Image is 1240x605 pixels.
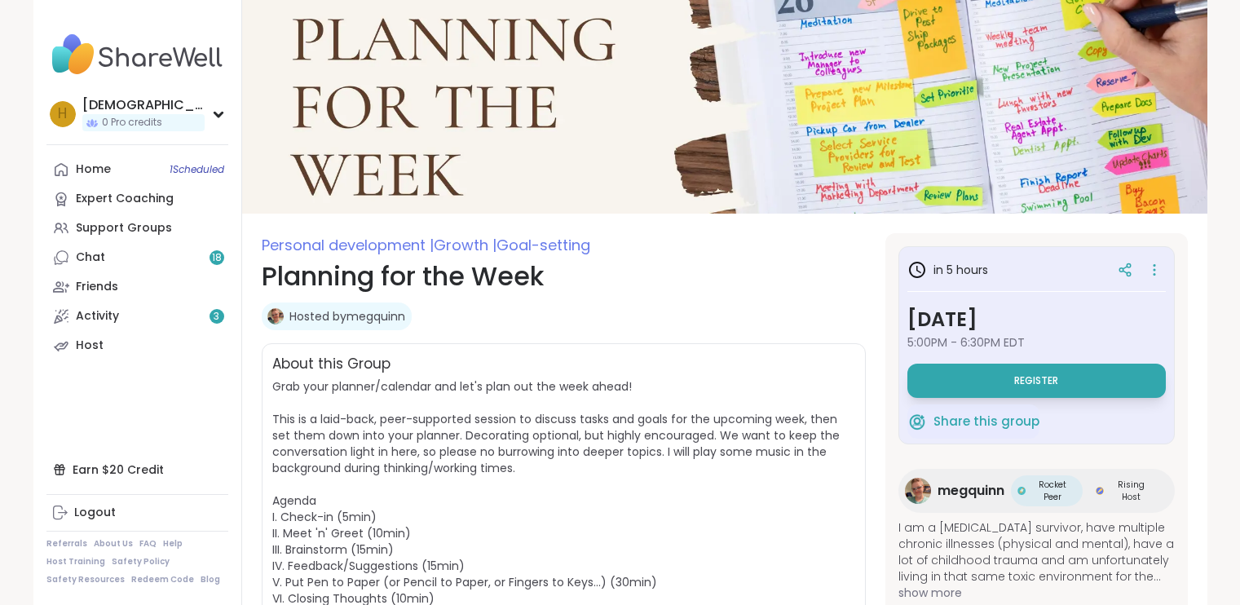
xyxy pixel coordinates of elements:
[46,155,228,184] a: Home1Scheduled
[74,505,116,521] div: Logout
[46,455,228,484] div: Earn $20 Credit
[76,338,104,354] div: Host
[214,310,219,324] span: 3
[1017,487,1026,495] img: Rocket Peer
[94,538,133,550] a: About Us
[434,235,496,255] span: Growth |
[46,538,87,550] a: Referrals
[46,26,228,83] img: ShareWell Nav Logo
[289,308,405,325] a: Hosted bymegquinn
[1096,487,1104,495] img: Rising Host
[76,191,174,207] div: Expert Coaching
[46,272,228,302] a: Friends
[46,302,228,331] a: Activity3
[58,104,67,125] span: h
[272,354,391,375] h2: About this Group
[163,538,183,550] a: Help
[898,469,1175,513] a: megquinnmegquinnRocket PeerRocket PeerRising HostRising Host
[46,574,125,585] a: Safety Resources
[76,250,105,266] div: Chat
[170,163,224,176] span: 1 Scheduled
[212,251,222,265] span: 18
[907,260,988,280] h3: in 5 hours
[201,574,220,585] a: Blog
[76,220,172,236] div: Support Groups
[1014,374,1058,387] span: Register
[76,308,119,325] div: Activity
[46,498,228,528] a: Logout
[131,574,194,585] a: Redeem Code
[898,519,1175,585] span: I am a [MEDICAL_DATA] survivor, have multiple chronic illnesses (physical and mental), have a lot...
[907,364,1166,398] button: Register
[76,279,118,295] div: Friends
[1029,479,1076,503] span: Rocket Peer
[898,585,1175,601] span: show more
[907,412,927,431] img: ShareWell Logomark
[938,481,1004,501] span: megquinn
[262,257,866,296] h1: Planning for the Week
[46,184,228,214] a: Expert Coaching
[102,116,162,130] span: 0 Pro credits
[267,308,284,325] img: megquinn
[905,478,931,504] img: megquinn
[262,235,434,255] span: Personal development |
[46,331,228,360] a: Host
[46,243,228,272] a: Chat18
[112,556,170,567] a: Safety Policy
[46,214,228,243] a: Support Groups
[82,96,205,114] div: [DEMOGRAPHIC_DATA]
[907,334,1166,351] span: 5:00PM - 6:30PM EDT
[139,538,157,550] a: FAQ
[907,404,1039,439] button: Share this group
[46,556,105,567] a: Host Training
[1107,479,1154,503] span: Rising Host
[933,413,1039,431] span: Share this group
[496,235,590,255] span: Goal-setting
[907,305,1166,334] h3: [DATE]
[76,161,111,178] div: Home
